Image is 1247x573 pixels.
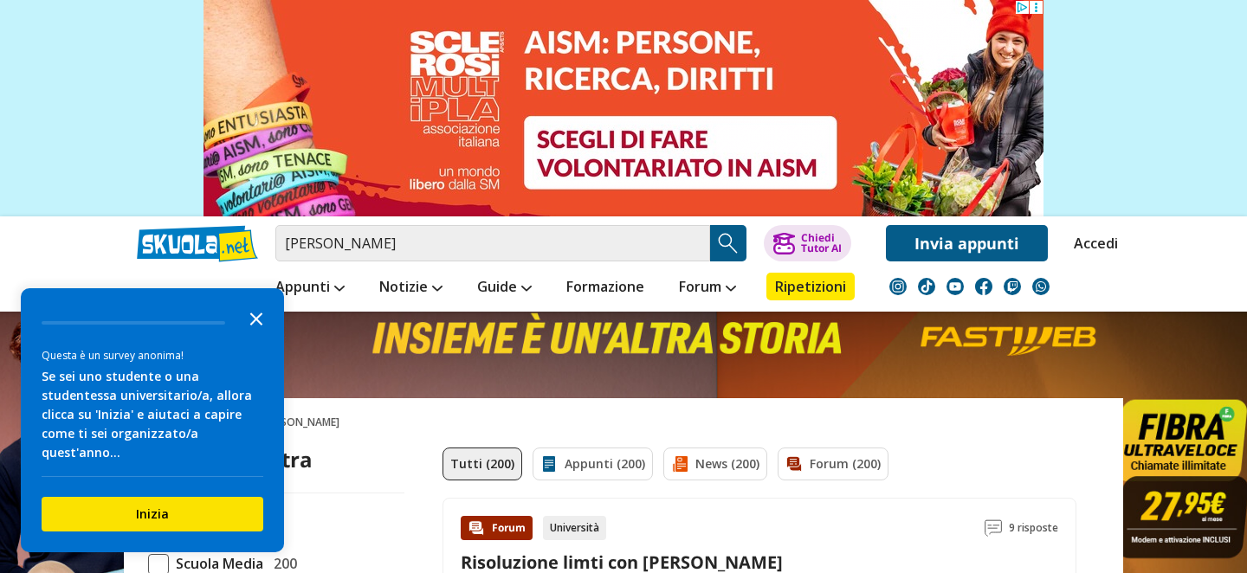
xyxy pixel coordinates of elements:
div: Università [543,516,606,540]
img: WhatsApp [1032,278,1050,295]
button: ChiediTutor AI [764,225,851,261]
button: Search Button [710,225,746,261]
img: News filtro contenuto [671,455,688,473]
a: Invia appunti [886,225,1048,261]
img: youtube [947,278,964,295]
span: [PERSON_NAME] [260,409,346,437]
img: twitch [1004,278,1021,295]
a: Appunti (200) [533,447,653,480]
img: Cerca appunti, riassunti o versioni [715,230,741,256]
img: Commenti lettura [985,519,1002,537]
img: instagram [889,278,907,295]
button: Inizia [42,497,263,531]
a: Forum [675,273,740,304]
a: Accedi [1074,225,1110,261]
a: Ripetizioni [766,273,855,300]
a: News (200) [663,447,767,480]
a: Guide [473,273,536,304]
img: facebook [975,278,992,295]
button: Close the survey [239,300,274,335]
img: tiktok [918,278,935,295]
a: Formazione [562,273,649,304]
img: Forum filtro contenuto [785,455,803,473]
a: Appunti [271,273,349,304]
div: Se sei uno studente o una studentessa universitario/a, allora clicca su 'Inizia' e aiutaci a capi... [42,367,263,462]
img: Forum contenuto [468,519,485,537]
a: Notizie [375,273,447,304]
img: Appunti filtro contenuto [540,455,558,473]
span: 9 risposte [1009,516,1058,540]
a: Forum (200) [778,447,888,480]
div: Chiedi Tutor AI [801,233,842,254]
div: Survey [21,288,284,552]
div: Forum [461,516,533,540]
a: Tutti (200) [443,447,522,480]
div: Questa è un survey anonima! [42,347,263,364]
input: Cerca appunti, riassunti o versioni [275,225,710,261]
